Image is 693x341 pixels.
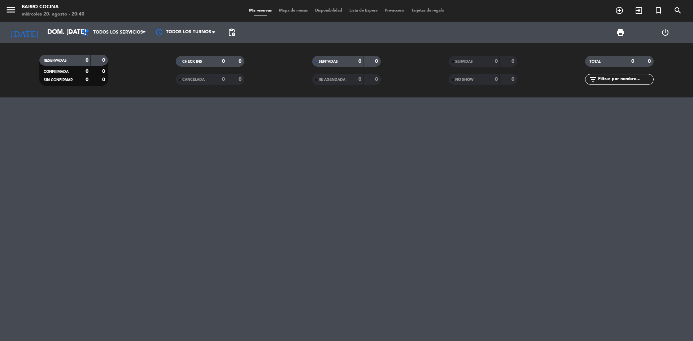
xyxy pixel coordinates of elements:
strong: 0 [495,77,498,82]
span: NO SHOW [455,78,474,82]
i: turned_in_not [654,6,663,15]
strong: 0 [648,59,652,64]
strong: 0 [495,59,498,64]
strong: 0 [239,59,243,64]
span: RE AGENDADA [319,78,345,82]
strong: 0 [511,77,516,82]
i: power_settings_new [661,28,670,37]
i: menu [5,4,16,15]
span: SIN CONFIRMAR [44,78,73,82]
span: SERVIDAS [455,60,473,64]
strong: 0 [102,77,106,82]
span: TOTAL [589,60,601,64]
strong: 0 [222,59,225,64]
span: Disponibilidad [311,9,346,13]
div: LOG OUT [643,22,688,43]
strong: 0 [86,69,88,74]
span: Todos los servicios [93,30,143,35]
strong: 0 [86,77,88,82]
span: SENTADAS [319,60,338,64]
span: Tarjetas de regalo [408,9,448,13]
i: exit_to_app [635,6,643,15]
span: Mapa de mesas [275,9,311,13]
span: CONFIRMADA [44,70,69,74]
strong: 0 [375,59,379,64]
strong: 0 [86,58,88,63]
button: menu [5,4,16,18]
strong: 0 [239,77,243,82]
span: Lista de Espera [346,9,381,13]
input: Filtrar por nombre... [597,75,653,83]
span: RESERVADAS [44,59,67,62]
span: CHECK INS [182,60,202,64]
i: search [674,6,682,15]
span: CANCELADA [182,78,205,82]
strong: 0 [358,77,361,82]
i: [DATE] [5,25,44,40]
div: Barro Cocina [22,4,84,11]
span: print [616,28,625,37]
strong: 0 [102,69,106,74]
strong: 0 [631,59,634,64]
strong: 0 [375,77,379,82]
span: pending_actions [227,28,236,37]
strong: 0 [358,59,361,64]
strong: 0 [222,77,225,82]
span: Pre-acceso [381,9,408,13]
i: arrow_drop_down [67,28,76,37]
i: add_circle_outline [615,6,624,15]
i: filter_list [589,75,597,84]
strong: 0 [102,58,106,63]
span: Mis reservas [245,9,275,13]
strong: 0 [511,59,516,64]
div: miércoles 20. agosto - 20:40 [22,11,84,18]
